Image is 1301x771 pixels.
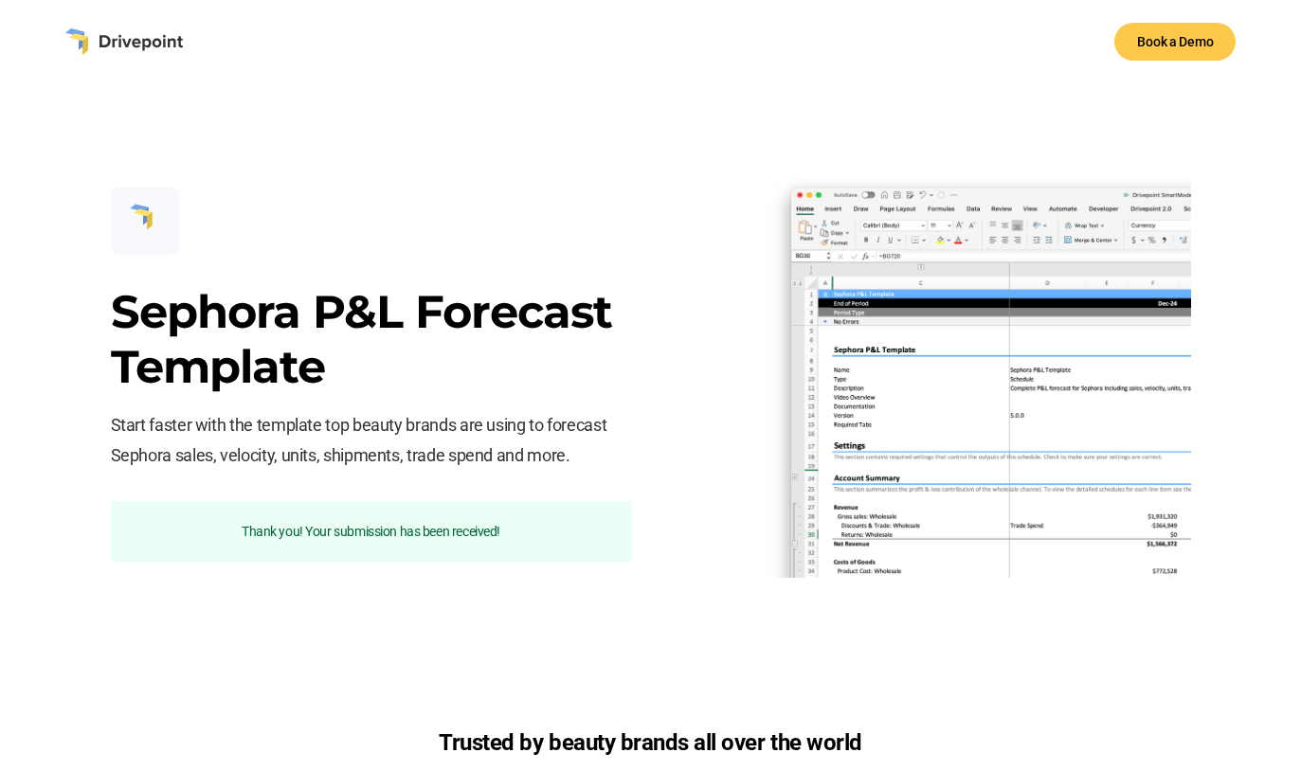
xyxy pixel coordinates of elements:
h3: Sephora P&L Forecast Template [111,285,632,394]
h6: Trusted by beauty brands all over the world [439,726,861,760]
div: Book a Demo [1137,30,1213,53]
div: Thank you! Your submission has been received! [130,520,613,543]
div: Email Form success [111,501,632,562]
a: Book a Demo [1114,23,1236,61]
p: Start faster with the template top beauty brands are using to forecast Sephora sales, velocity, u... [111,410,632,471]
